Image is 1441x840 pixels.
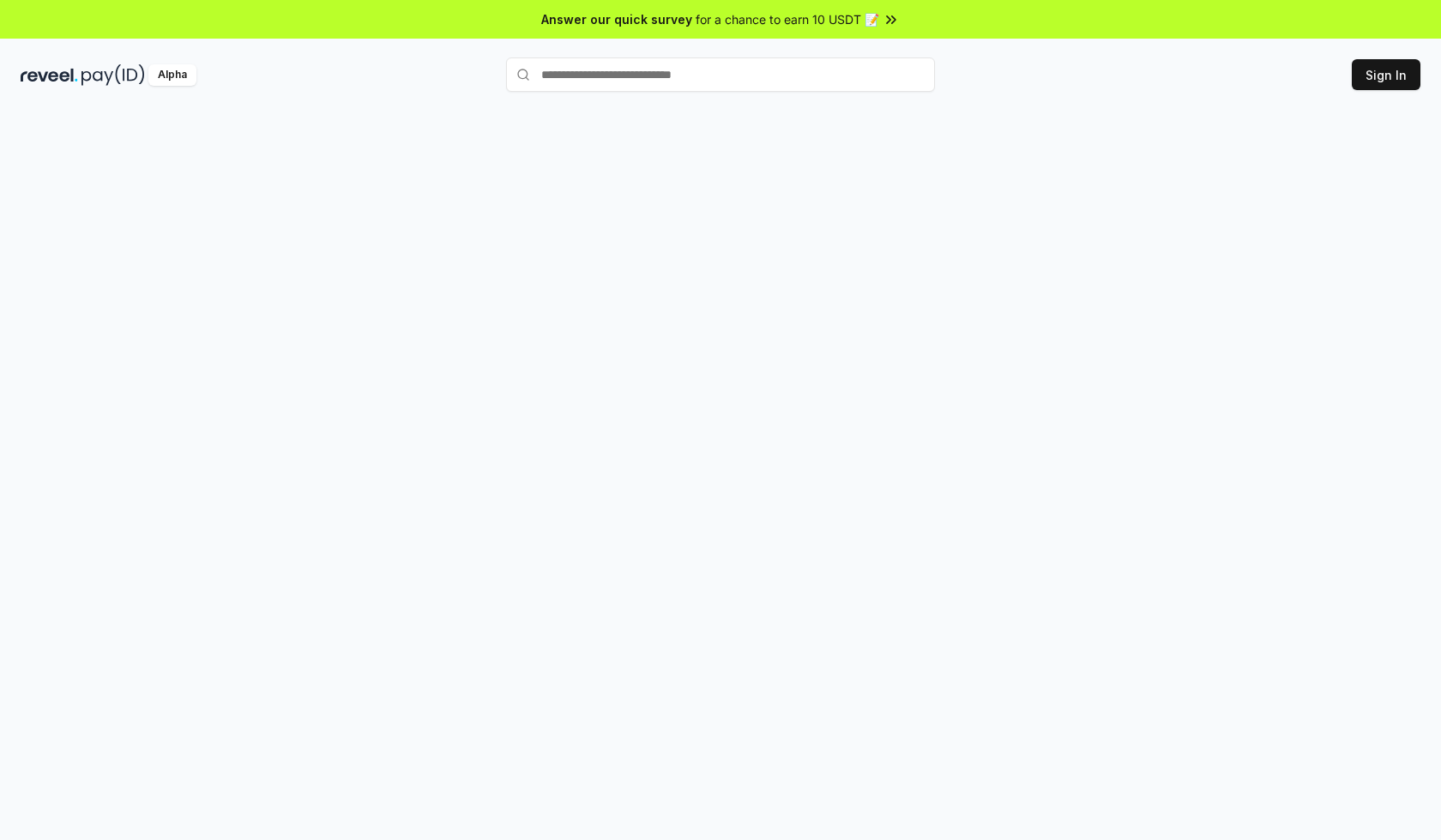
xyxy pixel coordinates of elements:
[148,64,196,86] div: Alpha
[21,64,78,86] img: reveel_dark
[81,64,145,86] img: pay_id
[541,10,692,28] span: Answer our quick survey
[696,10,879,28] span: for a chance to earn 10 USDT 📝
[1352,59,1420,90] button: Sign In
